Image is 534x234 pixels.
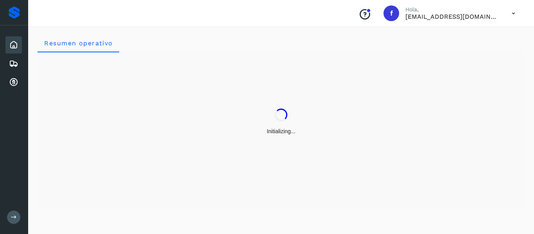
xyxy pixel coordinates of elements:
span: Resumen operativo [44,39,113,47]
p: finanzastransportesperez@gmail.com [405,13,499,20]
div: Cuentas por cobrar [5,74,22,91]
p: Hola, [405,6,499,13]
div: Embarques [5,55,22,72]
div: Inicio [5,36,22,54]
